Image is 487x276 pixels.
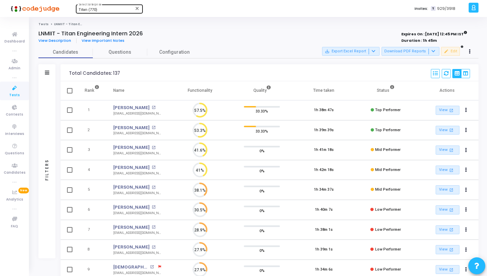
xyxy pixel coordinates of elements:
[78,200,106,220] td: 6
[461,106,471,115] button: Actions
[259,187,265,194] span: 0%
[6,197,23,203] span: Analytics
[375,128,401,132] span: Top Performer
[461,125,471,135] button: Actions
[11,224,18,229] span: FAQ
[382,47,439,56] button: Download PDF Reports
[38,22,478,27] nav: breadcrumb
[461,265,471,274] button: Actions
[150,265,154,269] mat-icon: open_in_new
[259,148,265,154] span: 0%
[113,171,162,176] div: [EMAIL_ADDRESS][DOMAIN_NAME]
[461,205,471,215] button: Actions
[78,120,106,140] td: 2
[113,164,150,171] a: [PERSON_NAME]
[78,180,106,200] td: 5
[437,6,455,12] span: 929/3918
[9,2,60,15] img: logo
[113,111,162,116] div: [EMAIL_ADDRESS][DOMAIN_NAME]
[461,185,471,195] button: Actions
[113,224,150,231] a: [PERSON_NAME]
[314,187,334,193] div: 1h 34m 37s
[6,112,23,118] span: Contests
[38,30,143,37] h4: LNMIIT - Titan Engineering Intern 2026
[259,267,265,274] span: 0%
[375,187,401,192] span: Mid Performer
[113,87,124,94] div: Name
[152,205,155,209] mat-icon: open_in_new
[78,160,106,180] td: 4
[461,245,471,255] button: Actions
[113,230,162,236] div: [EMAIL_ADDRESS][DOMAIN_NAME]
[113,204,150,211] a: [PERSON_NAME]
[113,184,150,191] a: [PERSON_NAME]
[461,225,471,235] button: Actions
[113,191,162,196] div: [EMAIL_ADDRESS][DOMAIN_NAME]
[449,127,454,133] mat-icon: open_in_new
[38,38,71,43] span: View Description
[79,7,97,12] span: Titan (770)
[152,106,155,109] mat-icon: open_in_new
[436,145,459,155] a: View
[375,227,401,232] span: Low Performer
[315,267,333,273] div: 1h 34m 6s
[375,267,401,272] span: Low Performer
[436,225,459,235] a: View
[93,49,147,56] span: Questions
[314,167,334,173] div: 1h 42m 18s
[449,167,454,173] mat-icon: open_in_new
[113,104,150,111] a: [PERSON_NAME]
[256,108,268,115] span: 33.33%
[449,187,454,193] mat-icon: open_in_new
[259,227,265,234] span: 0%
[113,144,150,151] a: [PERSON_NAME]
[375,247,401,252] span: Low Performer
[78,81,106,100] th: Rank
[152,126,155,130] mat-icon: open_in_new
[441,47,460,56] button: Edit
[256,127,268,134] span: 33.33%
[113,131,162,136] div: [EMAIL_ADDRESS][DOMAIN_NAME]
[78,220,106,240] td: 7
[152,166,155,169] mat-icon: open_in_new
[78,140,106,160] td: 3
[152,245,155,249] mat-icon: open_in_new
[54,22,119,26] span: LNMIIT - Titan Engineering Intern 2026
[449,267,454,273] mat-icon: open_in_new
[415,6,428,12] label: Invites:
[315,207,333,213] div: 1h 40m 7s
[152,186,155,189] mat-icon: open_in_new
[152,146,155,150] mat-icon: open_in_new
[5,131,24,137] span: Interviews
[375,207,401,212] span: Low Performer
[449,207,454,213] mat-icon: open_in_new
[135,6,140,11] mat-icon: Clear
[375,148,401,152] span: Mid Performer
[113,271,162,276] div: [EMAIL_ADDRESS][DOMAIN_NAME]
[431,6,435,11] span: T
[436,166,459,175] a: View
[436,126,459,135] a: View
[436,185,459,194] a: View
[38,22,49,26] a: Tests
[325,49,330,54] mat-icon: save_alt
[82,38,124,43] span: View Important Notes
[9,66,20,71] span: Admin
[113,211,162,216] div: [EMAIL_ADDRESS][DOMAIN_NAME]
[78,240,106,260] td: 8
[417,81,478,100] th: Actions
[461,145,471,155] button: Actions
[375,108,401,112] span: Top Performer
[313,87,334,94] div: Time taken
[152,225,155,229] mat-icon: open_in_new
[113,151,162,156] div: [EMAIL_ADDRESS][DOMAIN_NAME]
[5,151,24,156] span: Questions
[169,81,231,100] th: Functionality
[444,49,449,54] mat-icon: edit
[322,47,380,56] button: Export Excel Report
[449,147,454,153] mat-icon: open_in_new
[436,245,459,254] a: View
[315,227,333,233] div: 1h 38m 1s
[69,71,120,76] div: Total Candidates: 137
